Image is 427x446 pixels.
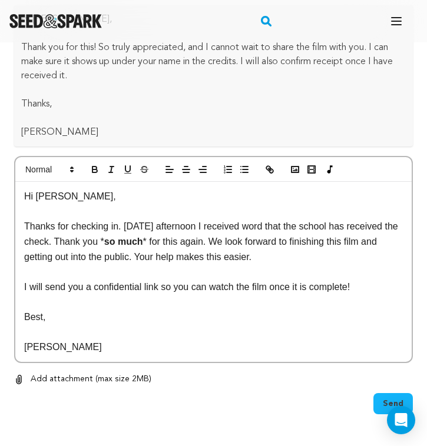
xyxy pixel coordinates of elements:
[9,14,102,28] a: Seed&Spark Homepage
[387,406,415,434] div: Open Intercom Messenger
[24,340,403,355] p: [PERSON_NAME]
[24,219,403,264] p: Thanks for checking in. [DATE] afternoon I received word that the school has received the check. ...
[24,279,403,295] p: I will send you a confidential link so you can watch the film once it is complete!
[383,398,403,410] span: Send
[24,189,403,204] p: Hi [PERSON_NAME],
[31,372,151,387] p: Add attachment (max size 2MB)
[14,372,413,387] button: Add attachment (max size 2MB)
[373,393,413,414] button: Send
[104,237,143,247] strong: so much
[14,5,413,147] div: Hi [PERSON_NAME], Thank you for this! So truly appreciated, and I cannot wait to share the film w...
[24,309,403,325] p: Best,
[9,14,102,28] img: Seed&Spark Logo Dark Mode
